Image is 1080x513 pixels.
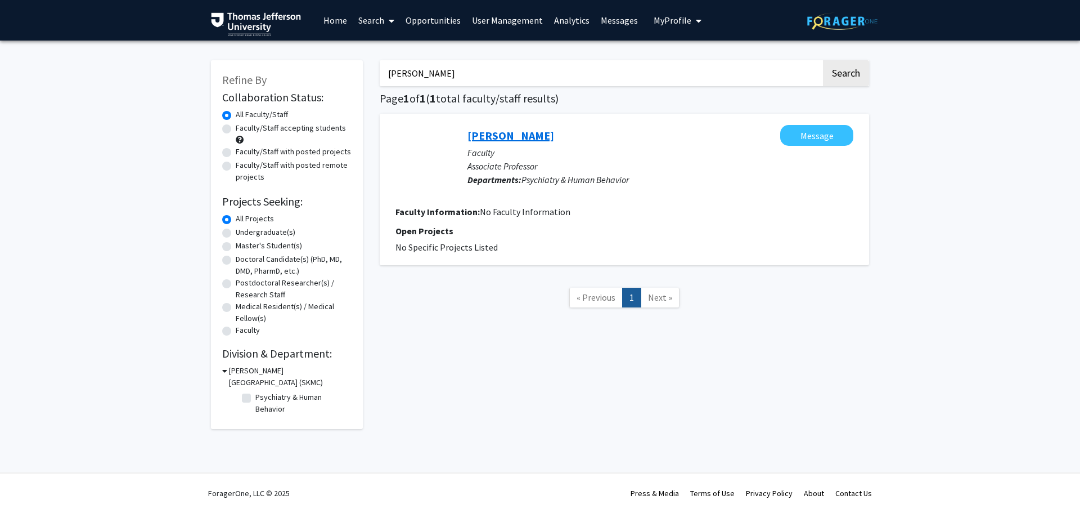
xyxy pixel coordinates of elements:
[595,1,643,40] a: Messages
[211,12,301,36] img: Thomas Jefferson University Logo
[236,226,295,238] label: Undergraduate(s)
[236,159,352,183] label: Faculty/Staff with posted remote projects
[222,195,352,208] h2: Projects Seeking:
[823,60,869,86] button: Search
[835,488,872,498] a: Contact Us
[690,488,735,498] a: Terms of Use
[467,174,521,185] b: Departments:
[400,1,466,40] a: Opportunities
[236,253,352,277] label: Doctoral Candidate(s) (PhD, MD, DMD, PharmD, etc.)
[480,206,570,217] span: No Faculty Information
[395,224,853,238] p: Open Projects
[208,474,290,513] div: ForagerOne, LLC © 2025
[380,276,869,322] nav: Page navigation
[648,292,672,303] span: Next »
[654,15,691,26] span: My Profile
[467,159,853,173] p: Associate Professor
[380,92,869,105] h1: Page of ( total faculty/staff results)
[395,242,498,253] span: No Specific Projects Listed
[403,91,409,105] span: 1
[222,91,352,104] h2: Collaboration Status:
[466,1,548,40] a: User Management
[236,146,351,158] label: Faculty/Staff with posted projects
[8,462,48,505] iframe: Chat
[236,109,288,121] label: All Faculty/Staff
[318,1,353,40] a: Home
[521,174,629,185] span: Psychiatry & Human Behavior
[222,73,267,87] span: Refine By
[236,301,352,324] label: Medical Resident(s) / Medical Fellow(s)
[236,324,260,336] label: Faculty
[807,12,877,30] img: ForagerOne Logo
[380,60,821,86] input: Search Keywords
[622,288,641,307] a: 1
[569,288,623,307] a: Previous Page
[780,125,853,146] button: Message Matthew Wintersteen
[467,146,853,159] p: Faculty
[641,288,679,307] a: Next Page
[236,213,274,225] label: All Projects
[804,488,824,498] a: About
[577,292,615,303] span: « Previous
[236,277,352,301] label: Postdoctoral Researcher(s) / Research Staff
[631,488,679,498] a: Press & Media
[746,488,793,498] a: Privacy Policy
[353,1,400,40] a: Search
[222,347,352,360] h2: Division & Department:
[395,206,480,217] b: Faculty Information:
[255,391,349,415] label: Psychiatry & Human Behavior
[548,1,595,40] a: Analytics
[420,91,426,105] span: 1
[430,91,436,105] span: 1
[236,122,346,134] label: Faculty/Staff accepting students
[229,365,352,389] h3: [PERSON_NAME][GEOGRAPHIC_DATA] (SKMC)
[467,128,554,142] a: [PERSON_NAME]
[236,240,302,252] label: Master's Student(s)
